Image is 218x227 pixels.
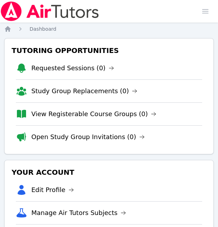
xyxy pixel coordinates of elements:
[30,26,56,32] span: Dashboard
[10,44,208,57] h3: Tutoring Opportunities
[31,86,137,96] a: Study Group Replacements (0)
[31,109,156,119] a: View Registerable Course Groups (0)
[4,25,214,32] nav: Breadcrumb
[31,132,145,142] a: Open Study Group Invitations (0)
[10,166,208,179] h3: Your Account
[30,25,56,32] a: Dashboard
[31,208,126,218] a: Manage Air Tutors Subjects
[31,63,114,73] a: Requested Sessions (0)
[31,185,74,195] a: Edit Profile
